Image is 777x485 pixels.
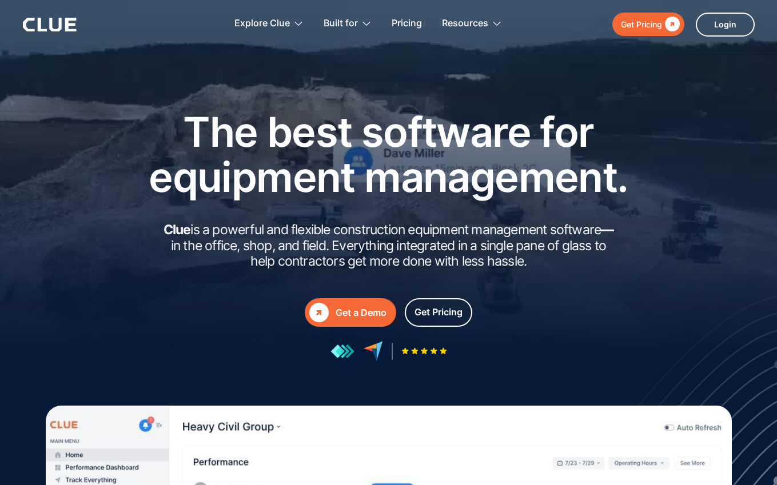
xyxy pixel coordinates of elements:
div: Explore Clue [234,6,304,42]
h1: The best software for equipment management. [132,109,646,199]
img: reviews at getapp [330,344,354,359]
div:  [662,17,680,31]
div: Built for [324,6,358,42]
div: Get a Demo [336,306,386,320]
div: Resources [442,6,488,42]
a: Login [696,13,755,37]
div: Resources [442,6,502,42]
a: Pricing [392,6,422,42]
img: Five-star rating icon [401,347,447,355]
div: Built for [324,6,372,42]
div: Get Pricing [621,17,662,31]
div: Get Pricing [415,305,463,319]
strong: Clue [164,222,191,238]
div:  [309,303,329,322]
h2: is a powerful and flexible construction equipment management software in the office, shop, and fi... [160,222,617,270]
a: Get a Demo [305,298,396,327]
img: reviews at capterra [363,341,383,361]
a: Get Pricing [612,13,684,36]
a: Get Pricing [405,298,472,327]
div: Explore Clue [234,6,290,42]
strong: — [601,222,613,238]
